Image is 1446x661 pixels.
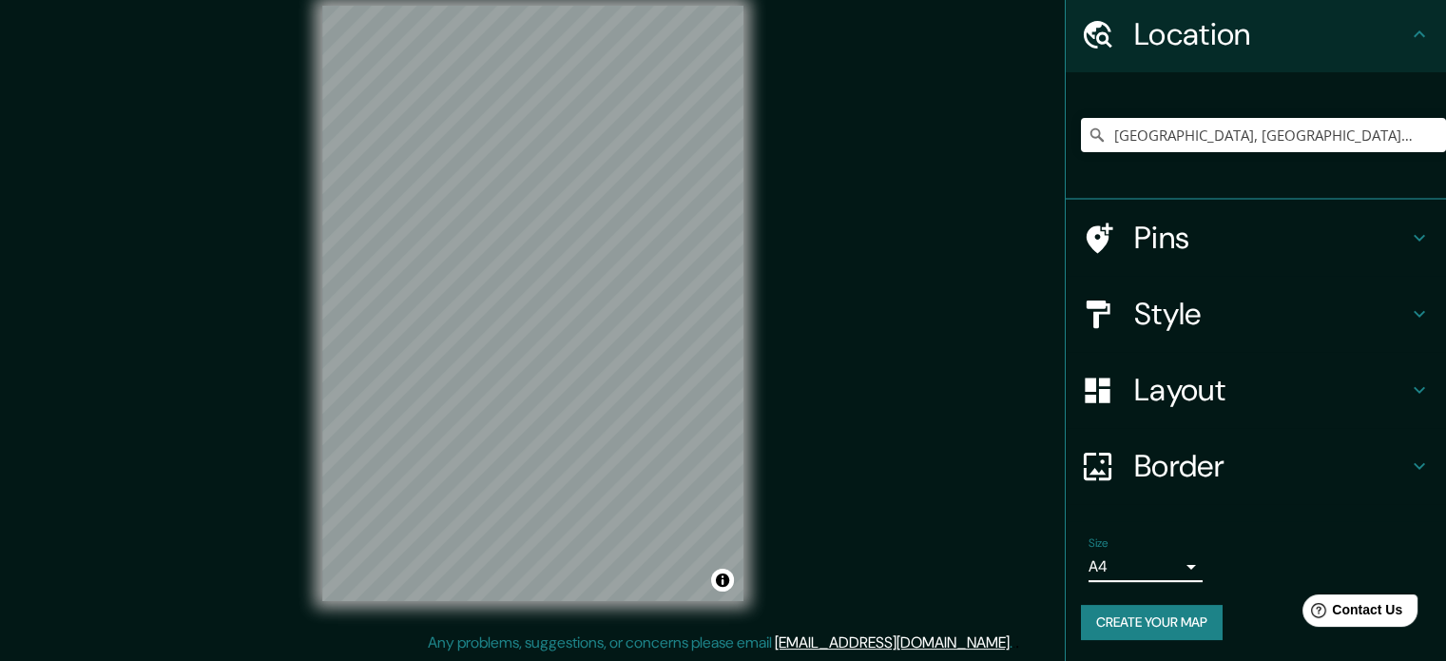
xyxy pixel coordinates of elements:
input: Pick your city or area [1081,118,1446,152]
canvas: Map [322,6,743,601]
div: . [1015,632,1019,654]
iframe: Help widget launcher [1277,587,1425,640]
h4: Location [1134,15,1408,53]
div: A4 [1089,552,1203,582]
div: Layout [1066,352,1446,428]
div: Border [1066,428,1446,504]
h4: Style [1134,295,1408,333]
h4: Border [1134,447,1408,485]
div: . [1012,632,1015,654]
h4: Pins [1134,219,1408,257]
div: Pins [1066,200,1446,276]
h4: Layout [1134,371,1408,409]
button: Create your map [1081,605,1223,640]
a: [EMAIL_ADDRESS][DOMAIN_NAME] [775,632,1010,652]
button: Toggle attribution [711,569,734,592]
div: Style [1066,276,1446,352]
p: Any problems, suggestions, or concerns please email . [428,632,1012,654]
label: Size [1089,535,1109,552]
